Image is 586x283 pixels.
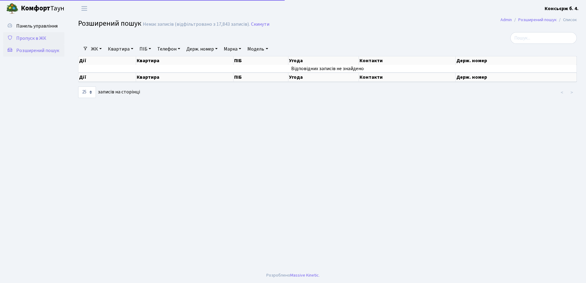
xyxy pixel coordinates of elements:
[16,47,59,54] span: Розширений пошук
[456,56,577,65] th: Держ. номер
[491,13,586,26] nav: breadcrumb
[78,73,136,82] th: Дії
[136,56,234,65] th: Квартира
[6,2,18,15] img: logo.png
[500,17,512,23] a: Admin
[137,44,154,54] a: ПІБ
[16,35,46,42] span: Пропуск в ЖК
[288,73,359,82] th: Угода
[78,65,577,72] td: Відповідних записів не знайдено
[245,44,270,54] a: Модель
[510,32,577,44] input: Пошук...
[78,86,140,98] label: записів на сторінці
[266,272,320,279] div: Розроблено .
[78,56,136,65] th: Дії
[78,86,96,98] select: записів на сторінці
[184,44,220,54] a: Держ. номер
[288,56,359,65] th: Угода
[77,3,92,13] button: Переключити навігацію
[221,44,244,54] a: Марка
[518,17,557,23] a: Розширений пошук
[251,21,269,27] a: Скинути
[456,73,577,82] th: Держ. номер
[545,5,579,12] a: Консьєрж б. 4.
[234,56,288,65] th: ПІБ
[3,32,64,44] a: Пропуск в ЖК
[143,21,250,27] div: Немає записів (відфільтровано з 17,843 записів).
[359,56,456,65] th: Контакти
[290,272,319,278] a: Massive Kinetic
[155,44,183,54] a: Телефон
[105,44,136,54] a: Квартира
[3,44,64,57] a: Розширений пошук
[16,23,58,29] span: Панель управління
[3,20,64,32] a: Панель управління
[89,44,104,54] a: ЖК
[136,73,234,82] th: Квартира
[78,18,141,29] span: Розширений пошук
[359,73,456,82] th: Контакти
[21,3,64,14] span: Таун
[557,17,577,23] li: Список
[21,3,50,13] b: Комфорт
[234,73,288,82] th: ПІБ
